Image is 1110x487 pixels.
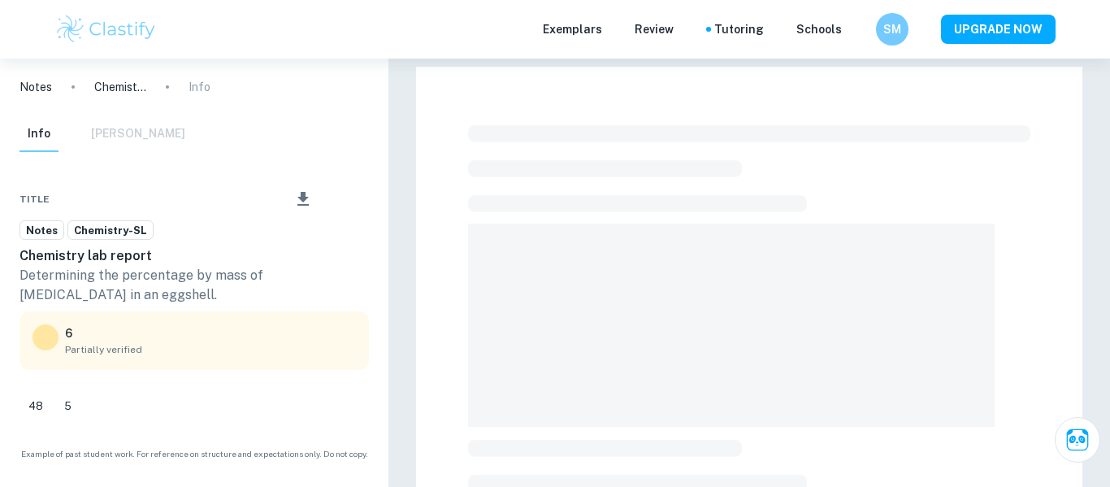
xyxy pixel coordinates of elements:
[55,398,80,415] span: 5
[20,393,52,419] div: Like
[269,178,336,220] div: Download
[876,13,908,46] button: SM
[941,15,1056,44] button: UPGRADE NOW
[20,192,50,207] span: Title
[883,20,902,38] h6: SM
[20,398,52,415] span: 48
[65,324,72,342] p: 6
[796,20,842,38] a: Schools
[20,246,369,266] h6: Chemistry lab report
[20,78,52,96] a: Notes
[94,78,146,96] p: Chemistry lab report
[543,20,602,38] p: Exemplars
[54,13,158,46] img: Clastify logo
[55,393,80,419] div: Dislike
[20,448,369,460] span: Example of past student work. For reference on structure and expectations only. Do not copy.
[714,20,764,38] a: Tutoring
[20,266,369,305] p: Determining the percentage by mass of [MEDICAL_DATA] in an eggshell.
[67,220,154,241] a: Chemistry-SL
[1055,417,1100,463] button: Ask Clai
[635,20,674,38] p: Review
[20,116,59,152] button: Info
[20,220,64,241] a: Notes
[68,223,153,239] span: Chemistry-SL
[253,189,266,209] div: Share
[65,342,356,357] span: Partially verified
[356,189,369,209] div: Report issue
[855,25,863,33] button: Help and Feedback
[189,78,210,96] p: Info
[340,189,353,209] div: Bookmark
[20,223,63,239] span: Notes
